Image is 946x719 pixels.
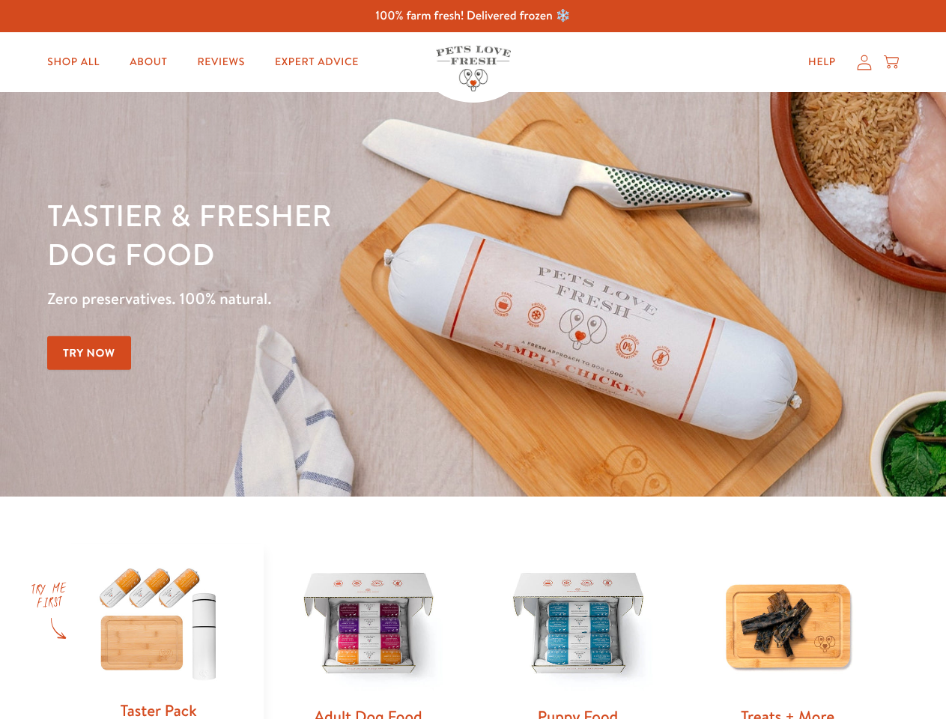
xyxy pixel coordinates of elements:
a: Reviews [185,47,256,77]
a: About [118,47,179,77]
p: Zero preservatives. 100% natural. [47,285,615,312]
a: Try Now [47,336,131,370]
a: Shop All [35,47,112,77]
img: Pets Love Fresh [436,46,511,91]
a: Expert Advice [263,47,371,77]
h1: Tastier & fresher dog food [47,195,615,273]
a: Help [796,47,848,77]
